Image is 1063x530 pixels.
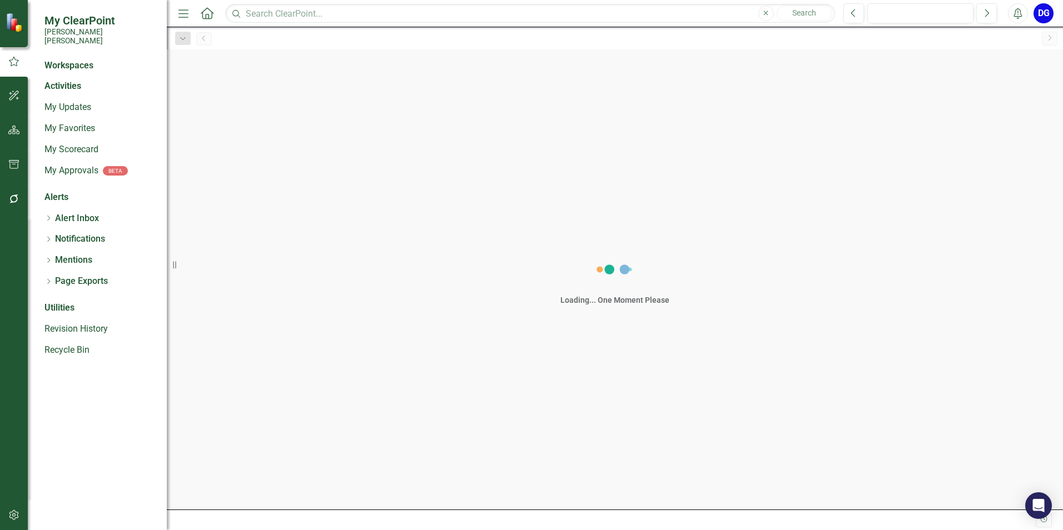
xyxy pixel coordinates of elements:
small: [PERSON_NAME] [PERSON_NAME] [44,27,156,46]
a: Page Exports [55,275,108,288]
input: Search ClearPoint... [225,4,835,23]
a: Alert Inbox [55,212,99,225]
div: BETA [103,166,128,176]
div: Open Intercom Messenger [1025,492,1052,519]
a: My Scorecard [44,143,156,156]
a: My Approvals [44,164,98,177]
a: Recycle Bin [44,344,156,357]
div: Workspaces [44,59,93,72]
div: Activities [44,80,156,93]
a: Revision History [44,323,156,336]
a: Notifications [55,233,105,246]
div: Alerts [44,191,156,204]
a: My Favorites [44,122,156,135]
span: Search [792,8,816,17]
span: My ClearPoint [44,14,156,27]
a: Mentions [55,254,92,267]
a: My Updates [44,101,156,114]
div: Utilities [44,302,156,314]
div: Loading... One Moment Please [560,294,669,306]
img: ClearPoint Strategy [6,13,25,32]
button: DG [1034,3,1054,23]
button: Search [777,6,832,21]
